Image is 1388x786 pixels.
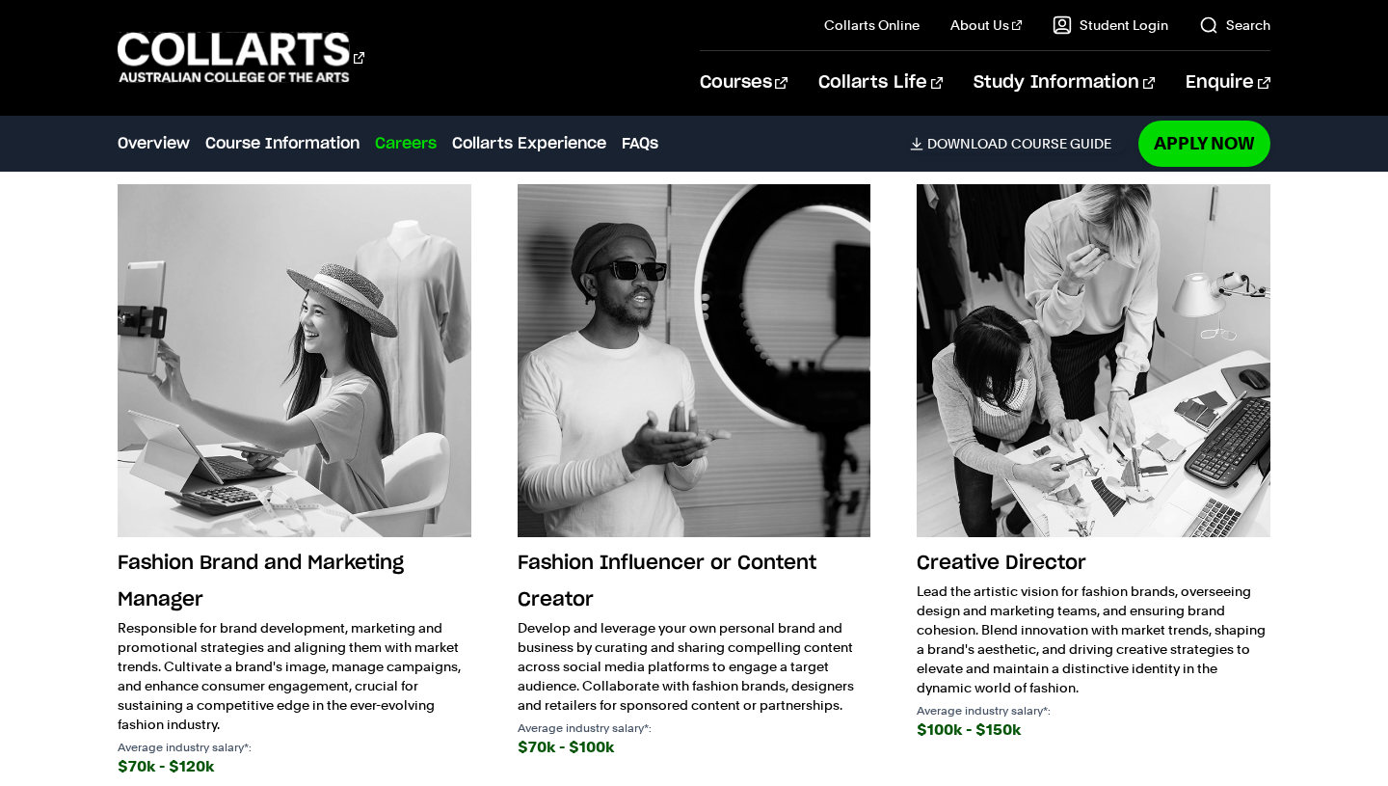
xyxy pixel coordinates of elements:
p: Average industry salary*: [917,705,1269,717]
h3: Fashion Influencer or Content Creator [518,545,870,618]
a: FAQs [622,132,658,155]
h3: Fashion Brand and Marketing Manager [118,545,470,618]
a: Course Information [205,132,360,155]
a: Study Information [974,51,1155,115]
div: $100k - $150k [917,717,1269,744]
a: Enquire [1186,51,1269,115]
a: Student Login [1053,15,1168,35]
h3: Creative Director [917,545,1269,582]
div: $70k - $120k [118,753,470,780]
p: Develop and leverage your own personal brand and business by curating and sharing compelling cont... [518,618,870,715]
div: $70k - $100k [518,734,870,761]
a: Overview [118,132,190,155]
a: Search [1199,15,1270,35]
p: Average industry salary*: [118,742,470,753]
a: DownloadCourse Guide [910,135,1127,152]
div: Go to homepage [118,30,364,85]
p: Lead the artistic vision for fashion brands, overseeing design and marketing teams, and ensuring ... [917,582,1269,697]
a: Careers [375,132,437,155]
a: Collarts Online [824,15,920,35]
a: Collarts Experience [452,132,606,155]
a: Collarts Life [818,51,943,115]
a: About Us [950,15,1022,35]
p: Average industry salary*: [518,722,870,734]
span: Download [927,135,1007,152]
a: Courses [700,51,787,115]
a: Apply Now [1138,121,1270,166]
p: Responsible for brand development, marketing and promotional strategies and aligning them with ma... [118,618,470,734]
